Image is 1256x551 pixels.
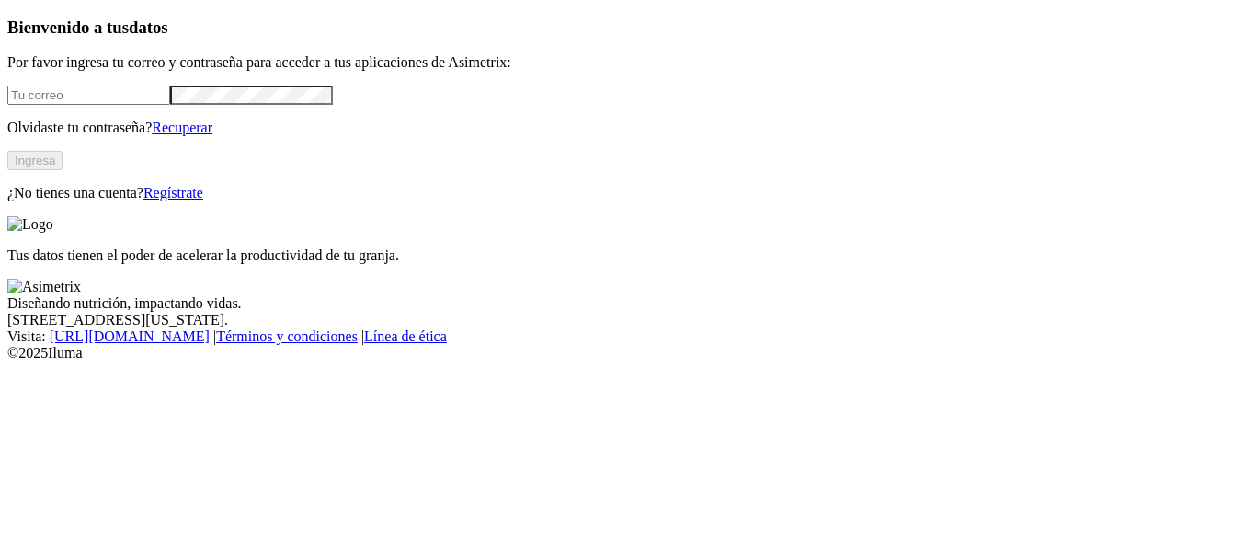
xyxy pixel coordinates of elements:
[7,185,1249,201] p: ¿No tienes una cuenta?
[129,17,168,37] span: datos
[143,185,203,201] a: Regístrate
[7,120,1249,136] p: Olvidaste tu contraseña?
[7,345,1249,362] div: © 2025 Iluma
[364,328,447,344] a: Línea de ética
[7,54,1249,71] p: Por favor ingresa tu correo y contraseña para acceder a tus aplicaciones de Asimetrix:
[216,328,358,344] a: Términos y condiciones
[7,216,53,233] img: Logo
[7,86,170,105] input: Tu correo
[7,312,1249,328] div: [STREET_ADDRESS][US_STATE].
[7,279,81,295] img: Asimetrix
[7,17,1249,38] h3: Bienvenido a tus
[7,151,63,170] button: Ingresa
[7,328,1249,345] div: Visita : | |
[50,328,210,344] a: [URL][DOMAIN_NAME]
[7,295,1249,312] div: Diseñando nutrición, impactando vidas.
[7,247,1249,264] p: Tus datos tienen el poder de acelerar la productividad de tu granja.
[152,120,212,135] a: Recuperar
